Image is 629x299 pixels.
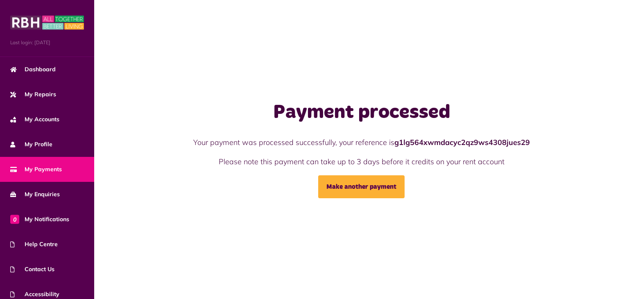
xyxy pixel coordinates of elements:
[394,138,530,147] strong: g1lg564xwmdacyc2qz9ws4308jues29
[10,90,56,99] span: My Repairs
[10,115,59,124] span: My Accounts
[10,215,69,224] span: My Notifications
[318,175,405,198] a: Make another payment
[10,190,60,199] span: My Enquiries
[10,265,54,274] span: Contact Us
[10,165,62,174] span: My Payments
[10,290,59,299] span: Accessibility
[10,215,19,224] span: 0
[10,140,52,149] span: My Profile
[10,240,58,249] span: Help Centre
[10,14,84,31] img: MyRBH
[179,156,544,167] p: Please note this payment can take up to 3 days before it credits on your rent account
[179,137,544,148] p: Your payment was processed successfully, your reference is
[179,101,544,125] h1: Payment processed
[10,65,56,74] span: Dashboard
[10,39,84,46] span: Last login: [DATE]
